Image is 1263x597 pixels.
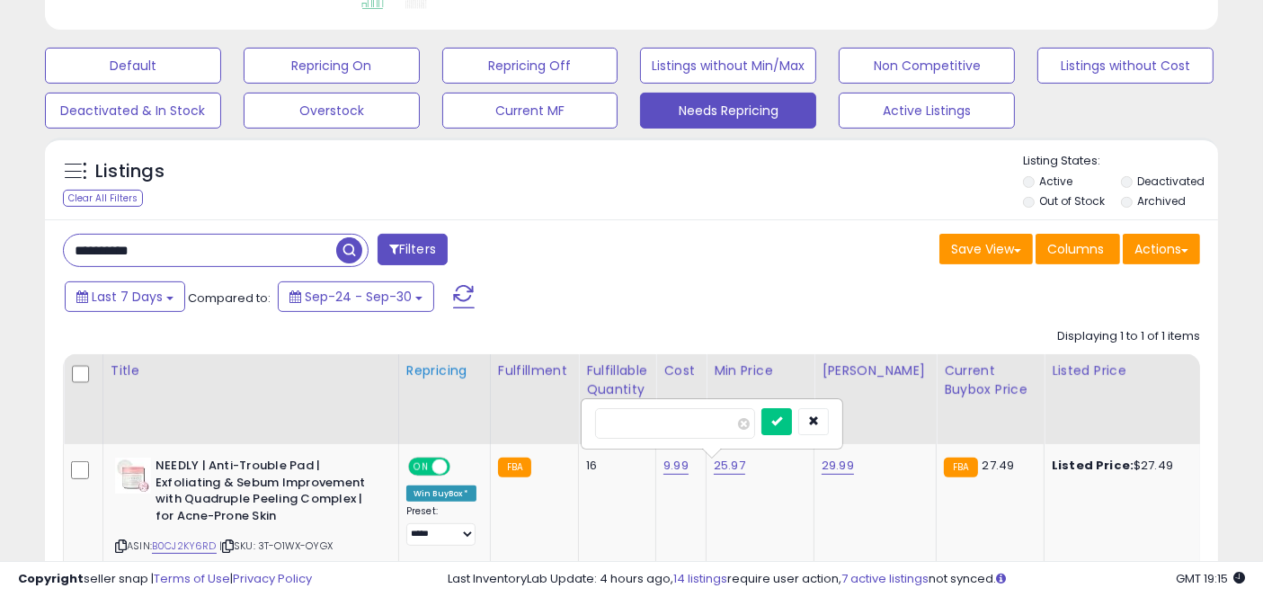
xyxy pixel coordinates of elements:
[714,457,745,475] a: 25.97
[1123,234,1200,264] button: Actions
[939,234,1033,264] button: Save View
[406,361,483,380] div: Repricing
[442,48,618,84] button: Repricing Off
[18,570,84,587] strong: Copyright
[1052,458,1201,474] div: $27.49
[586,361,648,399] div: Fulfillable Quantity
[18,571,312,588] div: seller snap | |
[1138,174,1205,189] label: Deactivated
[1052,457,1134,474] b: Listed Price:
[63,190,143,207] div: Clear All Filters
[714,361,806,380] div: Min Price
[841,570,929,587] a: 7 active listings
[983,457,1015,474] span: 27.49
[448,571,1245,588] div: Last InventoryLab Update: 4 hours ago, require user action, not synced.
[586,458,642,474] div: 16
[278,281,434,312] button: Sep-24 - Sep-30
[944,361,1036,399] div: Current Buybox Price
[673,570,727,587] a: 14 listings
[1057,328,1200,345] div: Displaying 1 to 1 of 1 items
[839,48,1015,84] button: Non Competitive
[1052,361,1207,380] div: Listed Price
[406,505,476,545] div: Preset:
[111,361,391,380] div: Title
[152,539,217,554] a: B0CJ2KY6RD
[944,458,977,477] small: FBA
[498,361,571,380] div: Fulfillment
[1040,193,1106,209] label: Out of Stock
[822,457,854,475] a: 29.99
[1138,193,1187,209] label: Archived
[442,93,618,129] button: Current MF
[219,539,333,553] span: | SKU: 3T-O1WX-OYGX
[1036,234,1120,264] button: Columns
[1037,48,1214,84] button: Listings without Cost
[305,288,412,306] span: Sep-24 - Sep-30
[1176,570,1245,587] span: 2025-10-8 19:15 GMT
[188,290,271,307] span: Compared to:
[65,281,185,312] button: Last 7 Days
[1023,153,1218,170] p: Listing States:
[822,361,929,380] div: [PERSON_NAME]
[640,48,816,84] button: Listings without Min/Max
[839,93,1015,129] button: Active Listings
[410,459,432,475] span: ON
[45,48,221,84] button: Default
[406,486,476,502] div: Win BuyBox *
[95,159,165,184] h5: Listings
[233,570,312,587] a: Privacy Policy
[1047,240,1104,258] span: Columns
[640,93,816,129] button: Needs Repricing
[498,458,531,477] small: FBA
[45,93,221,129] button: Deactivated & In Stock
[244,48,420,84] button: Repricing On
[448,459,476,475] span: OFF
[663,457,689,475] a: 9.99
[156,458,374,529] b: NEEDLY | Anti-Trouble Pad | Exfoliating & Sebum Improvement with Quadruple Peeling Complex | for ...
[244,93,420,129] button: Overstock
[154,570,230,587] a: Terms of Use
[663,361,698,380] div: Cost
[92,288,163,306] span: Last 7 Days
[115,458,151,494] img: 31zAzh+wpdL._SL40_.jpg
[1040,174,1073,189] label: Active
[378,234,448,265] button: Filters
